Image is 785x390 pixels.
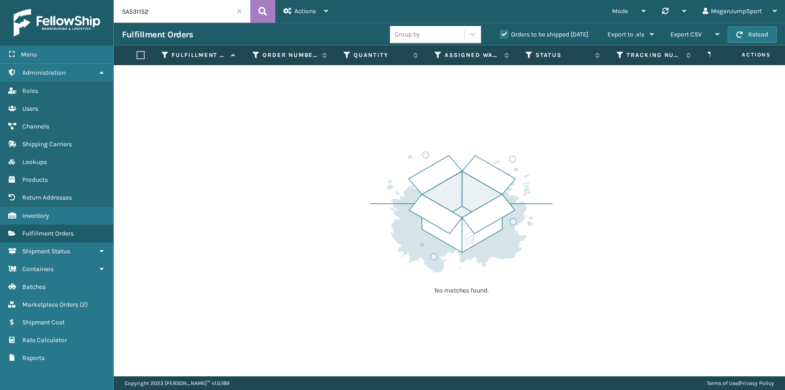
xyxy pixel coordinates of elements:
[22,69,66,77] span: Administration
[22,247,70,255] span: Shipment Status
[22,265,54,273] span: Containers
[500,31,588,38] label: Orders to be shipped [DATE]
[22,354,45,362] span: Reports
[395,30,420,39] div: Group by
[22,105,38,113] span: Users
[22,87,38,95] span: Roles
[263,51,318,59] label: Order Number
[14,9,100,36] img: logo
[22,194,72,201] span: Return Addresses
[22,301,78,308] span: Marketplace Orders
[670,31,702,38] span: Export CSV
[612,7,628,15] span: Mode
[22,123,49,130] span: Channels
[536,51,591,59] label: Status
[707,380,738,386] a: Terms of Use
[707,376,774,390] div: |
[627,51,682,59] label: Tracking Number
[294,7,316,15] span: Actions
[122,29,193,40] h3: Fulfillment Orders
[22,283,46,291] span: Batches
[22,318,65,326] span: Shipment Cost
[172,51,227,59] label: Fulfillment Order Id
[22,336,67,344] span: Rate Calculator
[21,51,37,58] span: Menu
[80,301,88,308] span: ( 2 )
[728,26,777,43] button: Reload
[22,212,49,220] span: Inventory
[354,51,409,59] label: Quantity
[22,230,74,237] span: Fulfillment Orders
[713,47,776,62] span: Actions
[125,376,229,390] p: Copyright 2023 [PERSON_NAME]™ v 1.0.189
[22,176,48,184] span: Products
[608,31,644,38] span: Export to .xls
[445,51,500,59] label: Assigned Warehouse
[22,158,47,166] span: Lookups
[739,380,774,386] a: Privacy Policy
[22,140,72,148] span: Shipping Carriers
